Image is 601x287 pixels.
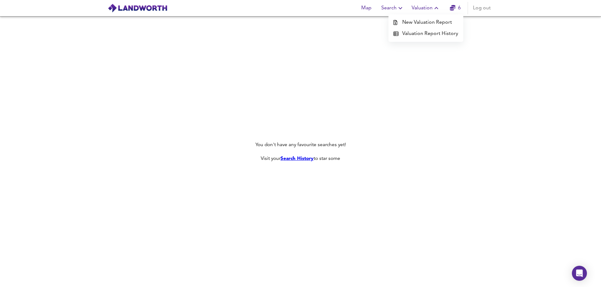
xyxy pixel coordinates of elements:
[388,28,463,39] a: Valuation Report History
[261,155,340,162] div: Visit your to star some
[470,2,493,14] button: Log out
[381,4,404,12] span: Search
[359,4,374,12] span: Map
[409,2,443,14] button: Valuation
[473,4,491,12] span: Log out
[445,2,465,14] button: 6
[412,4,440,12] span: Valuation
[572,266,587,281] div: Open Intercom Messenger
[280,156,314,161] a: Search History
[379,2,407,14] button: Search
[450,4,461,12] a: 6
[388,17,463,28] a: New Valuation Report
[108,3,167,13] img: logo
[356,2,376,14] button: Map
[255,141,346,162] div: You don't have any favourite searches yet!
